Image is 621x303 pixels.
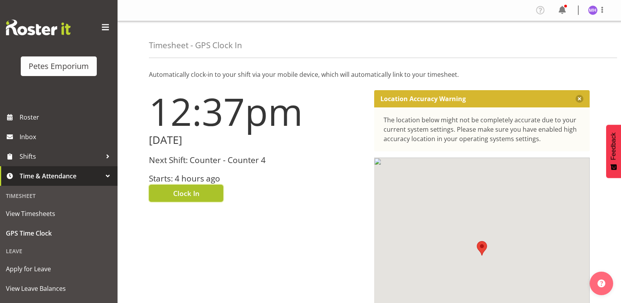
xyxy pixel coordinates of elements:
[2,188,116,204] div: Timesheet
[576,95,583,103] button: Close message
[149,174,365,183] h3: Starts: 4 hours ago
[149,134,365,146] h2: [DATE]
[2,223,116,243] a: GPS Time Clock
[2,204,116,223] a: View Timesheets
[149,156,365,165] h3: Next Shift: Counter - Counter 4
[149,70,590,79] p: Automatically clock-in to your shift via your mobile device, which will automatically link to you...
[6,283,112,294] span: View Leave Balances
[380,95,466,103] p: Location Accuracy Warning
[29,60,89,72] div: Petes Emporium
[610,132,617,160] span: Feedback
[149,90,365,132] h1: 12:37pm
[20,170,102,182] span: Time & Attendance
[173,188,199,198] span: Clock In
[149,185,223,202] button: Clock In
[2,279,116,298] a: View Leave Balances
[606,125,621,178] button: Feedback - Show survey
[6,20,71,35] img: Rosterit website logo
[149,41,242,50] h4: Timesheet - GPS Clock In
[20,131,114,143] span: Inbox
[6,263,112,275] span: Apply for Leave
[384,115,581,143] div: The location below might not be completely accurate due to your current system settings. Please m...
[2,259,116,279] a: Apply for Leave
[20,111,114,123] span: Roster
[2,243,116,259] div: Leave
[597,279,605,287] img: help-xxl-2.png
[6,208,112,220] span: View Timesheets
[6,227,112,239] span: GPS Time Clock
[20,151,102,162] span: Shifts
[588,5,597,15] img: mackenzie-halford4471.jpg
